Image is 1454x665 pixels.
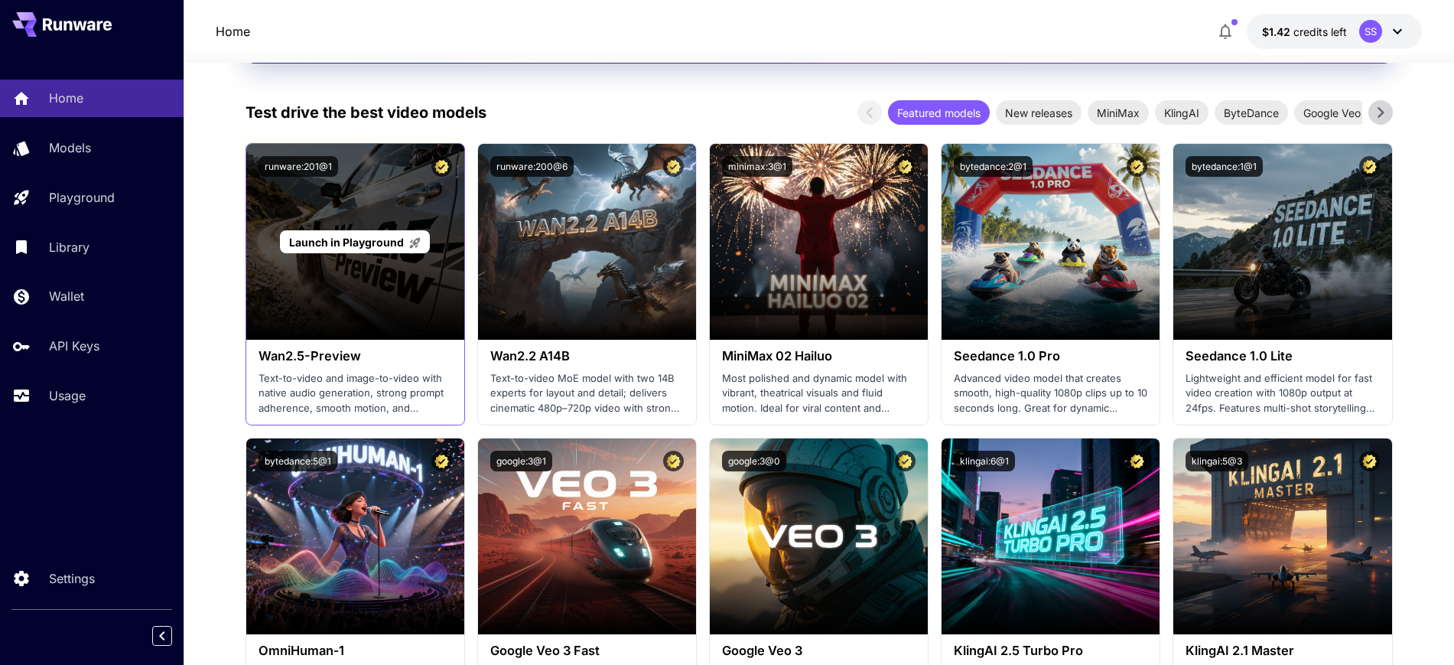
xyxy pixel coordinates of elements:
div: ByteDance [1215,100,1288,125]
h3: OmniHuman‑1 [259,644,452,658]
div: KlingAI [1155,100,1208,125]
img: alt [478,438,696,634]
button: $1.42339SS [1247,14,1422,49]
img: alt [710,438,928,634]
img: alt [942,438,1160,634]
h3: Google Veo 3 [722,644,916,658]
button: klingai:6@1 [954,451,1015,471]
a: Launch in Playground [280,230,429,254]
span: Google Veo [1294,105,1370,121]
button: runware:200@6 [490,156,574,177]
img: alt [478,144,696,340]
div: SS [1359,20,1382,43]
button: Certified Model – Vetted for best performance and includes a commercial license. [1127,451,1147,471]
span: Launch in Playground [289,236,404,249]
div: $1.42339 [1262,24,1347,40]
span: ByteDance [1215,105,1288,121]
button: Certified Model – Vetted for best performance and includes a commercial license. [895,451,916,471]
p: Most polished and dynamic model with vibrant, theatrical visuals and fluid motion. Ideal for vira... [722,371,916,416]
p: Library [49,238,89,256]
div: MiniMax [1088,100,1149,125]
div: Collapse sidebar [164,622,184,650]
button: klingai:5@3 [1186,451,1248,471]
span: KlingAI [1155,105,1208,121]
h3: MiniMax 02 Hailuo [722,349,916,363]
span: New releases [996,105,1082,121]
h3: Seedance 1.0 Pro [954,349,1147,363]
button: Certified Model – Vetted for best performance and includes a commercial license. [663,156,684,177]
h3: Seedance 1.0 Lite [1186,349,1379,363]
div: Featured models [888,100,990,125]
button: Certified Model – Vetted for best performance and includes a commercial license. [1359,156,1380,177]
img: alt [246,438,464,634]
img: alt [942,144,1160,340]
span: $1.42 [1262,25,1293,38]
h3: KlingAI 2.5 Turbo Pro [954,644,1147,658]
p: Wallet [49,287,84,305]
h3: Google Veo 3 Fast [490,644,684,658]
button: google:3@0 [722,451,786,471]
button: Certified Model – Vetted for best performance and includes a commercial license. [895,156,916,177]
p: Test drive the best video models [246,101,486,124]
p: Advanced video model that creates smooth, high-quality 1080p clips up to 10 seconds long. Great f... [954,371,1147,416]
button: runware:201@1 [259,156,338,177]
h3: Wan2.5-Preview [259,349,452,363]
nav: breadcrumb [216,22,250,41]
p: Home [49,89,83,107]
button: Certified Model – Vetted for best performance and includes a commercial license. [1359,451,1380,471]
span: credits left [1293,25,1347,38]
div: Google Veo [1294,100,1370,125]
button: bytedance:1@1 [1186,156,1263,177]
button: google:3@1 [490,451,552,471]
div: New releases [996,100,1082,125]
a: Home [216,22,250,41]
span: Featured models [888,105,990,121]
p: Playground [49,188,115,207]
p: API Keys [49,337,99,355]
h3: KlingAI 2.1 Master [1186,644,1379,658]
p: Text-to-video and image-to-video with native audio generation, strong prompt adherence, smooth mo... [259,371,452,416]
p: Usage [49,386,86,405]
button: Certified Model – Vetted for best performance and includes a commercial license. [1127,156,1147,177]
h3: Wan2.2 A14B [490,349,684,363]
img: alt [1173,438,1391,634]
button: bytedance:5@1 [259,451,337,471]
button: Certified Model – Vetted for best performance and includes a commercial license. [431,156,452,177]
img: alt [1173,144,1391,340]
button: Collapse sidebar [152,626,172,646]
button: bytedance:2@1 [954,156,1033,177]
p: Settings [49,569,95,588]
p: Lightweight and efficient model for fast video creation with 1080p output at 24fps. Features mult... [1186,371,1379,416]
span: MiniMax [1088,105,1149,121]
button: Certified Model – Vetted for best performance and includes a commercial license. [431,451,452,471]
p: Models [49,139,91,157]
img: alt [710,144,928,340]
button: Certified Model – Vetted for best performance and includes a commercial license. [663,451,684,471]
p: Text-to-video MoE model with two 14B experts for layout and detail; delivers cinematic 480p–720p ... [490,371,684,416]
button: minimax:3@1 [722,156,792,177]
